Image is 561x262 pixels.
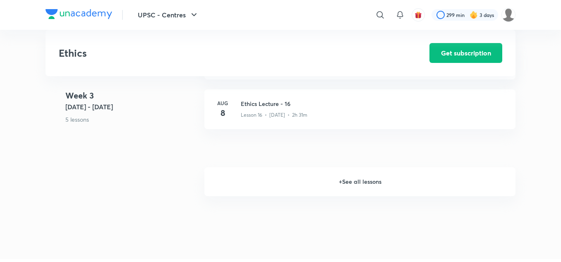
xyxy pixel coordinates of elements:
[204,89,515,139] a: Aug8Ethics Lecture - 16Lesson 16 • [DATE] • 2h 31m
[65,89,198,102] h4: Week 3
[65,115,198,124] p: 5 lessons
[415,11,422,19] img: avatar
[241,99,506,108] h3: Ethics Lecture - 16
[470,11,478,19] img: streak
[501,8,515,22] img: amit tripathi
[241,111,307,119] p: Lesson 16 • [DATE] • 2h 31m
[46,9,112,21] a: Company Logo
[429,43,502,63] button: Get subscription
[133,7,204,23] button: UPSC - Centres
[214,99,231,107] h6: Aug
[65,102,198,112] h5: [DATE] - [DATE]
[46,9,112,19] img: Company Logo
[204,167,515,196] h6: + See all lessons
[412,8,425,22] button: avatar
[214,107,231,119] h4: 8
[59,47,383,59] h3: Ethics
